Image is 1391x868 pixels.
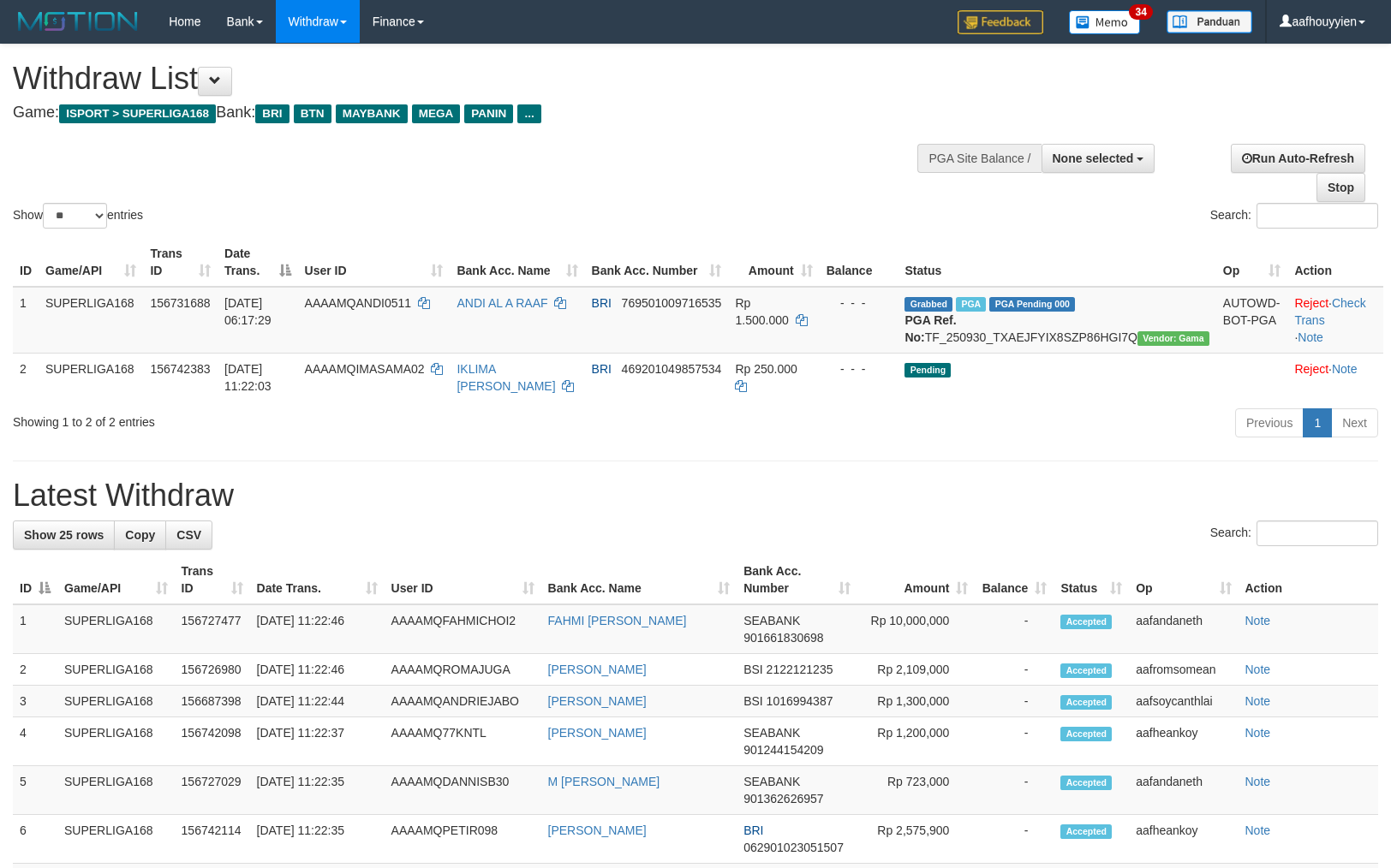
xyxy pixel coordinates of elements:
[457,362,555,393] a: IKLIMA [PERSON_NAME]
[13,353,39,401] td: 2
[305,362,425,376] span: AAAAMQIMASAMA02
[735,362,797,376] span: Rp 250.000
[548,726,647,740] a: [PERSON_NAME]
[548,775,660,788] a: M [PERSON_NAME]
[13,104,910,122] h4: Game: Bank:
[857,686,975,717] td: Rp 1,300,000
[1129,4,1152,20] span: 34
[57,717,175,766] td: SUPERLIGA168
[59,104,216,123] span: ISPORT > SUPERLIGA168
[743,823,763,837] span: BRI
[13,604,57,654] td: 1
[975,717,1054,766] td: -
[1129,766,1238,815] td: aafandaneth
[956,297,986,312] span: Marked by aafromsomean
[622,296,722,310] span: Copy 769501009716535 to clipboard
[904,313,956,344] b: PGA Ref. No:
[548,663,647,676] a: [PERSON_NAME]
[541,556,737,604] th: Bank Acc. Name: activate to sort column ascending
[1294,296,1328,310] a: Reject
[1245,663,1271,676] a: Note
[898,238,1215,287] th: Status
[1294,362,1328,376] a: Reject
[743,614,800,627] span: SEABANK
[464,104,513,123] span: PANIN
[767,663,833,676] span: Copy 2122121235 to clipboard
[1287,353,1383,401] td: ·
[1245,775,1271,788] a: Note
[898,287,1215,354] td: TF_250930_TXAEJFYIX8SZP86HGI7Q
[737,556,857,604] th: Bank Acc. Number: activate to sort column ascending
[175,815,250,864] td: 156742114
[298,238,451,287] th: User ID: activate to sort column ascending
[57,556,175,604] th: Game/API: activate to sort column ascending
[385,815,541,864] td: AAAAMQPETIR098
[975,766,1054,815] td: -
[385,717,541,766] td: AAAAMQ77KNTL
[385,686,541,717] td: AAAAMQANDRIEJABO
[975,686,1054,717] td: -
[820,238,898,287] th: Balance
[857,654,975,686] td: Rp 2,109,000
[827,294,892,312] div: - - -
[1303,408,1332,437] a: 1
[250,556,385,604] th: Date Trans.: activate to sort column ascending
[13,717,57,766] td: 4
[250,604,385,654] td: [DATE] 11:22:46
[114,520,166,550] a: Copy
[975,604,1054,654] td: -
[989,297,1075,312] span: PGA Pending
[1060,824,1112,839] span: Accepted
[975,556,1054,604] th: Balance: activate to sort column ascending
[743,792,823,806] span: Copy 901362626957 to clipboard
[975,654,1054,686] td: -
[548,694,647,708] a: [PERSON_NAME]
[767,694,833,708] span: Copy 1016994387 to clipboard
[150,296,210,310] span: 156731688
[13,654,57,686] td: 2
[13,407,567,431] div: Showing 1 to 2 of 2 entries
[175,654,250,686] td: 156726980
[1129,556,1238,604] th: Op: activate to sort column ascending
[735,296,788,327] span: Rp 1.500.000
[857,556,975,604] th: Amount: activate to sort column ascending
[1331,408,1378,437] a: Next
[224,296,272,327] span: [DATE] 06:17:29
[13,62,910,96] h1: Withdraw List
[175,604,250,654] td: 156727477
[1216,287,1288,354] td: AUTOWD-BOT-PGA
[548,823,647,837] a: [PERSON_NAME]
[13,686,57,717] td: 3
[1332,362,1358,376] a: Note
[743,726,800,740] span: SEABANK
[250,654,385,686] td: [DATE] 11:22:46
[827,360,892,378] div: - - -
[1060,663,1112,678] span: Accepted
[385,766,541,815] td: AAAAMQDANNISB30
[305,296,412,310] span: AAAAMQANDI0511
[1298,330,1323,344] a: Note
[13,815,57,864] td: 6
[857,717,975,766] td: Rp 1,200,000
[250,686,385,717] td: [DATE] 11:22:44
[165,520,212,550] a: CSV
[1231,144,1365,173] a: Run Auto-Refresh
[294,104,331,123] span: BTN
[57,654,175,686] td: SUPERLIGA168
[622,362,722,376] span: Copy 469201049857534 to clipboard
[1245,726,1271,740] a: Note
[1129,654,1238,686] td: aafromsomean
[24,528,104,542] span: Show 25 rows
[1129,815,1238,864] td: aafheankoy
[13,238,39,287] th: ID
[1060,695,1112,710] span: Accepted
[457,296,547,310] a: ANDI AL A RAAF
[412,104,461,123] span: MEGA
[743,841,844,854] span: Copy 062901023051507 to clipboard
[743,631,823,645] span: Copy 901661830698 to clipboard
[857,766,975,815] td: Rp 723,000
[743,694,763,708] span: BSI
[1245,614,1271,627] a: Note
[39,353,143,401] td: SUPERLIGA168
[1239,556,1379,604] th: Action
